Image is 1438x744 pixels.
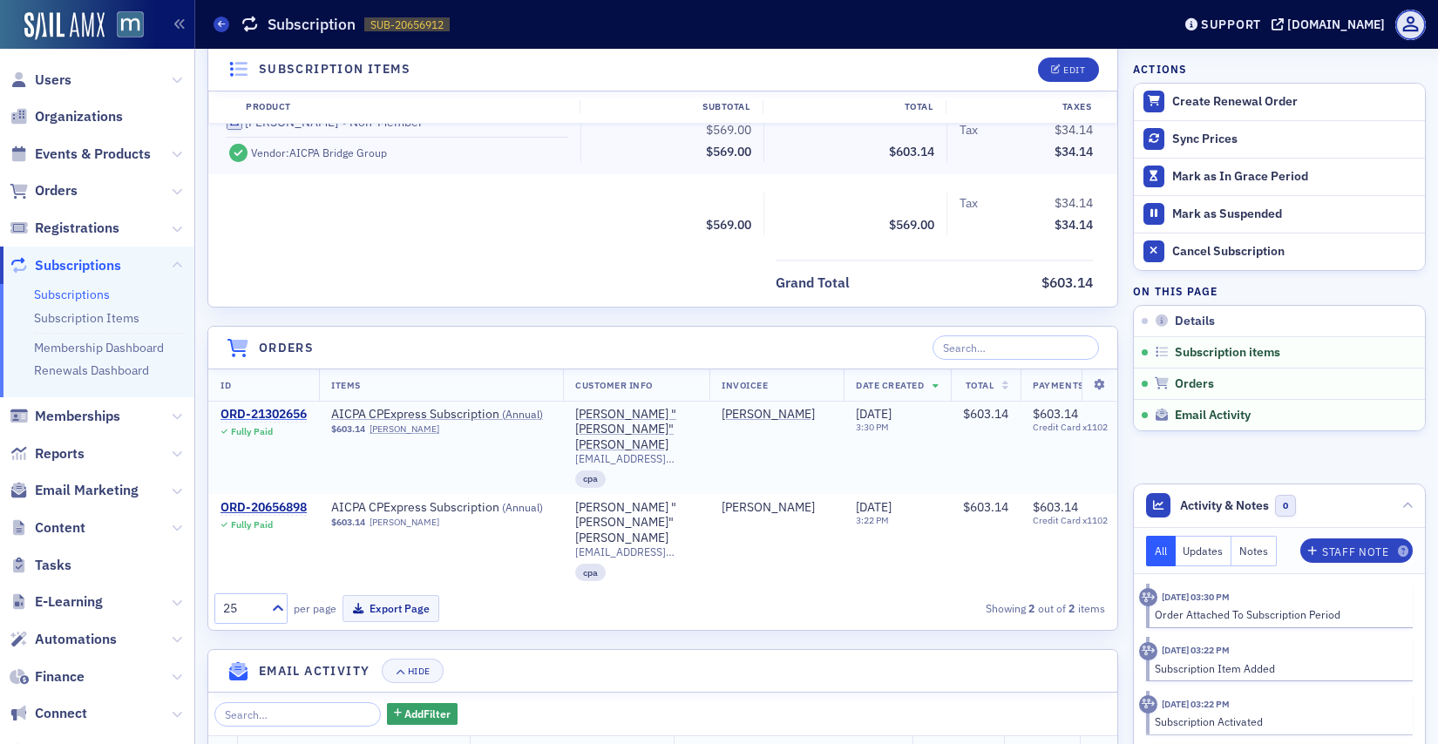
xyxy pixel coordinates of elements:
a: AICPA CPExpress Subscription (Annual) [331,407,551,423]
span: 0 [1275,495,1297,517]
span: $603.14 [963,406,1008,422]
a: [PERSON_NAME] [370,517,439,528]
a: Memberships [10,407,120,426]
time: 9/10/2025 03:30 PM [1162,591,1230,603]
a: AICPA CPExpress Subscription (Annual) [331,500,551,516]
span: Invoicee [722,379,768,391]
a: Users [10,71,71,90]
button: Hide [382,659,443,683]
span: Tax [960,194,984,213]
button: AddFilter [387,703,458,725]
span: Customer Info [575,379,653,391]
span: $569.00 [706,144,751,159]
div: Fully Paid [231,519,273,531]
div: Subscription Activated [1155,714,1401,729]
h4: On this page [1133,283,1426,299]
div: Edit [1063,65,1085,75]
span: Add Filter [404,706,451,721]
div: Vendor: AICPA Bridge Group [251,146,387,159]
span: Tim Delbrugge [722,500,831,516]
button: Staff Note [1300,538,1413,563]
div: Activity [1139,642,1157,660]
div: Tax [960,121,978,139]
div: Hide [408,666,431,676]
time: 9/10/2024 03:22 PM [1162,644,1230,656]
span: Connect [35,704,87,723]
div: Cancel Subscription [1172,244,1416,260]
a: ORD-21302656 [220,407,307,423]
a: Tasks [10,556,71,575]
span: Activity & Notes [1180,497,1269,515]
span: Subscription items [1175,345,1280,361]
span: Organizations [35,107,123,126]
a: Connect [10,704,87,723]
span: $603.14 [331,517,365,528]
span: $603.14 [1033,499,1078,515]
span: Items [331,379,361,391]
span: Orders [1175,376,1214,392]
span: Credit Card x1102 [1033,515,1120,526]
time: 3:30 PM [856,421,889,433]
span: ( Annual ) [502,500,543,514]
div: Fully Paid [231,426,273,437]
span: [DATE] [856,499,892,515]
span: $569.00 [706,122,751,138]
span: Memberships [35,407,120,426]
button: Updates [1176,536,1232,566]
a: Renewals Dashboard [34,362,149,378]
span: Profile [1395,10,1426,40]
button: Mark as In Grace Period [1134,158,1425,195]
span: $603.14 [1041,274,1093,291]
span: ( Annual ) [502,407,543,421]
strong: 2 [1066,600,1078,616]
div: Subtotal [580,101,763,115]
button: Create Renewal Order [1134,84,1425,120]
a: Events & Products [10,145,151,164]
div: cpa [575,564,606,581]
a: E-Learning [10,592,103,612]
div: Grand Total [776,273,850,294]
h4: Email Activity [259,662,370,680]
div: Create Renewal Order [1172,94,1416,110]
a: [PERSON_NAME] "[PERSON_NAME]" [PERSON_NAME] [575,500,697,546]
a: ORD-20656898 [220,500,307,516]
div: Mark as In Grace Period [1172,169,1416,185]
div: cpa [575,470,606,488]
a: [PERSON_NAME] "[PERSON_NAME]" [PERSON_NAME] [575,407,697,453]
label: per page [294,600,336,616]
div: Support [1201,17,1261,32]
span: $34.14 [1055,144,1093,159]
a: Reports [10,444,85,463]
a: Automations [10,630,117,649]
div: Activity [1139,695,1157,714]
h4: Orders [259,339,314,357]
button: Edit [1038,57,1098,82]
button: Mark as Suspended [1134,195,1425,233]
h1: Subscription [268,14,356,35]
span: AICPA CPExpress Subscription [331,407,551,423]
img: SailAMX [117,11,144,38]
div: Order Attached To Subscription Period [1155,606,1401,622]
span: Content [35,518,85,538]
a: Organizations [10,107,123,126]
span: AICPA CPExpress Subscription [331,500,551,516]
span: Events & Products [35,145,151,164]
button: Export Page [343,595,439,622]
span: SUB-20656912 [370,17,444,32]
span: E-Learning [35,592,103,612]
span: $34.14 [1055,195,1093,211]
span: $603.14 [1033,406,1078,422]
a: Orders [10,181,78,200]
span: $34.14 [1055,122,1093,138]
img: SailAMX [24,12,105,40]
button: Sync Prices [1134,120,1425,158]
div: Staff Note [1322,547,1388,557]
span: Reports [35,444,85,463]
button: [DOMAIN_NAME] [1272,18,1391,30]
div: Taxes [946,101,1104,115]
a: Finance [10,667,85,687]
a: [PERSON_NAME] [722,500,815,516]
h4: Actions [1133,61,1187,77]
